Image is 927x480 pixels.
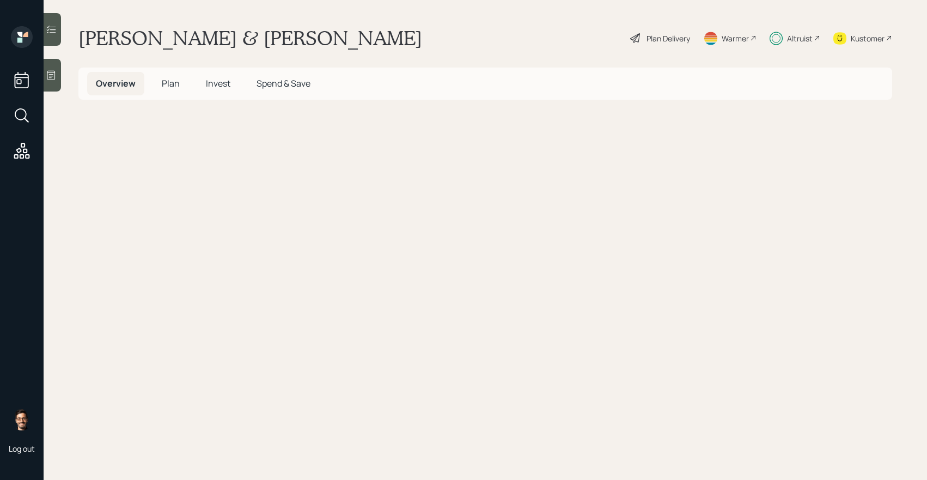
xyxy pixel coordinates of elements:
[96,77,136,89] span: Overview
[787,33,813,44] div: Altruist
[78,26,422,50] h1: [PERSON_NAME] & [PERSON_NAME]
[206,77,230,89] span: Invest
[647,33,690,44] div: Plan Delivery
[11,409,33,430] img: sami-boghos-headshot.png
[9,443,35,454] div: Log out
[722,33,749,44] div: Warmer
[851,33,885,44] div: Kustomer
[162,77,180,89] span: Plan
[257,77,310,89] span: Spend & Save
